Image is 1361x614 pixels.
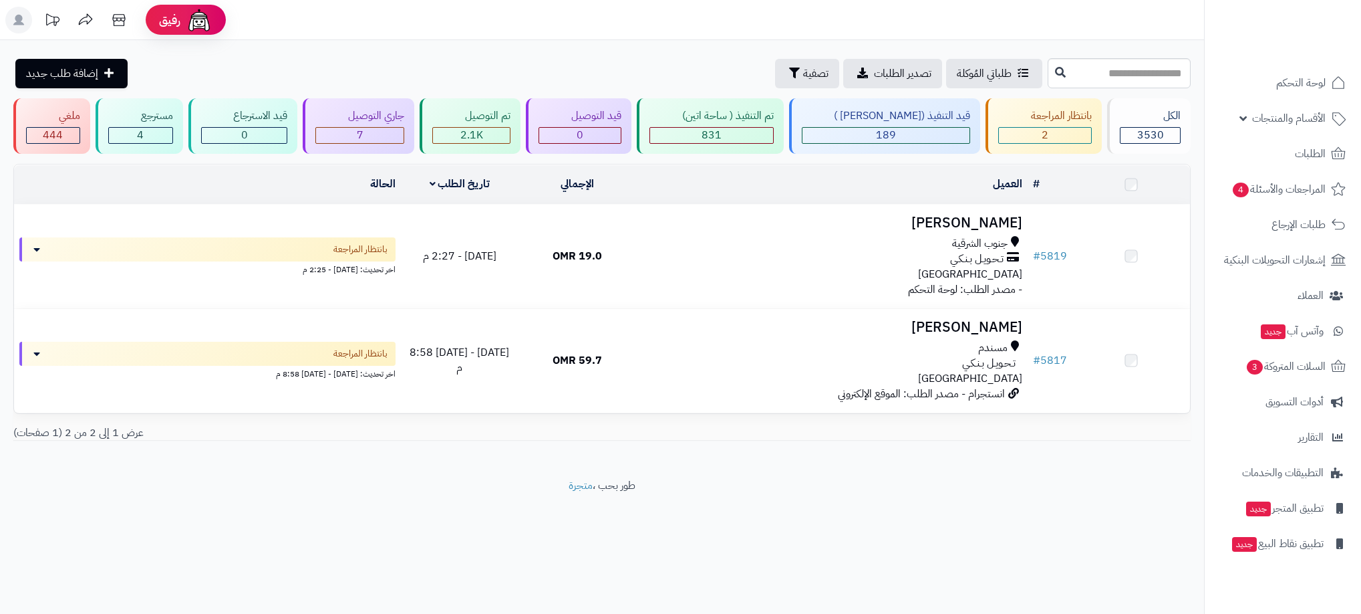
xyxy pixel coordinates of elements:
[1242,464,1324,482] span: التطبيقات والخدمات
[649,108,774,124] div: تم التنفيذ ( ساحة اتين)
[1033,352,1067,369] a: #5817
[1120,108,1181,124] div: الكل
[108,108,173,124] div: مسترجع
[1231,180,1326,199] span: المراجعات والأسئلة
[998,108,1092,124] div: بانتظار المراجعة
[802,108,971,124] div: قيد التنفيذ ([PERSON_NAME] )
[957,66,1012,82] span: طلباتي المُوكلة
[952,236,1008,251] span: جنوب الشرقية
[950,251,1004,267] span: تـحـويـل بـنـكـي
[1295,144,1326,163] span: الطلبات
[843,59,942,88] a: تصدير الطلبات
[357,127,363,143] span: 7
[1247,360,1263,375] span: 3
[43,127,63,143] span: 444
[159,12,180,28] span: رفيق
[1104,98,1193,154] a: الكل3530
[786,98,984,154] a: قيد التنفيذ ([PERSON_NAME] ) 189
[993,176,1022,192] a: العميل
[1213,421,1353,453] a: التقارير
[803,66,828,82] span: تصفية
[1271,215,1326,234] span: طلبات الإرجاع
[186,98,301,154] a: قيد الاسترجاع 0
[333,243,388,256] span: بانتظار المراجعة
[1233,183,1249,197] span: 4
[202,128,287,143] div: 0
[569,478,593,494] a: متجرة
[423,248,496,264] span: [DATE] - 2:27 م
[370,176,396,192] a: الحالة
[1213,315,1353,347] a: وآتس آبجديد
[417,98,523,154] a: تم التوصيل 2.1K
[539,108,621,124] div: قيد التوصيل
[876,127,896,143] span: 189
[1213,457,1353,489] a: التطبيقات والخدمات
[1213,280,1353,312] a: العملاء
[1245,357,1326,376] span: السلات المتروكة
[1213,350,1353,383] a: السلات المتروكة3
[26,66,98,82] span: إضافة طلب جديد
[1033,176,1040,192] a: #
[1213,173,1353,205] a: المراجعات والأسئلة4
[410,344,509,376] span: [DATE] - [DATE] 8:58 م
[999,128,1091,143] div: 2
[838,386,1005,402] span: انستجرام - مصدر الطلب: الموقع الإلكتروني
[460,127,483,143] span: 2.1K
[433,128,510,143] div: 2053
[1213,244,1353,276] a: إشعارات التحويلات البنكية
[962,356,1016,371] span: تـحـويـل بـنـكـي
[983,98,1104,154] a: بانتظار المراجعة 2
[874,66,931,82] span: تصدير الطلبات
[1033,248,1040,264] span: #
[1232,537,1257,552] span: جديد
[553,248,602,264] span: 19.0 OMR
[1213,138,1353,170] a: الطلبات
[1298,428,1324,447] span: التقارير
[1033,352,1040,369] span: #
[300,98,417,154] a: جاري التوصيل 7
[26,108,80,124] div: ملغي
[333,347,388,361] span: بانتظار المراجعة
[241,127,248,143] span: 0
[1213,386,1353,418] a: أدوات التسويق
[15,59,128,88] a: إضافة طلب جديد
[918,371,1022,387] span: [GEOGRAPHIC_DATA]
[1231,534,1324,553] span: تطبيق نقاط البيع
[316,128,404,143] div: 7
[561,176,594,192] a: الإجمالي
[1213,492,1353,524] a: تطبيق المتجرجديد
[978,340,1008,356] span: مسندم
[1213,528,1353,560] a: تطبيق نقاط البيعجديد
[93,98,186,154] a: مسترجع 4
[641,215,1022,231] h3: [PERSON_NAME]
[19,366,396,380] div: اخر تحديث: [DATE] - [DATE] 8:58 م
[315,108,404,124] div: جاري التوصيل
[186,7,212,33] img: ai-face.png
[1224,251,1326,270] span: إشعارات التحويلات البنكية
[1033,248,1067,264] a: #5819
[636,205,1028,308] td: - مصدر الطلب: لوحة التحكم
[634,98,786,154] a: تم التنفيذ ( ساحة اتين) 831
[802,128,970,143] div: 189
[577,127,583,143] span: 0
[946,59,1042,88] a: طلباتي المُوكلة
[1276,74,1326,92] span: لوحة التحكم
[1265,393,1324,411] span: أدوات التسويق
[1270,37,1348,66] img: logo-2.png
[109,128,172,143] div: 4
[1213,209,1353,241] a: طلبات الإرجاع
[1252,109,1326,128] span: الأقسام والمنتجات
[641,320,1022,335] h3: [PERSON_NAME]
[35,7,69,37] a: تحديثات المنصة
[1246,502,1271,516] span: جديد
[553,352,602,369] span: 59.7 OMR
[918,266,1022,282] span: [GEOGRAPHIC_DATA]
[650,128,773,143] div: 831
[1259,322,1324,340] span: وآتس آب
[1298,286,1324,305] span: العملاء
[523,98,634,154] a: قيد التوصيل 0
[539,128,621,143] div: 0
[19,262,396,276] div: اخر تحديث: [DATE] - 2:25 م
[1042,127,1048,143] span: 2
[1137,127,1164,143] span: 3530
